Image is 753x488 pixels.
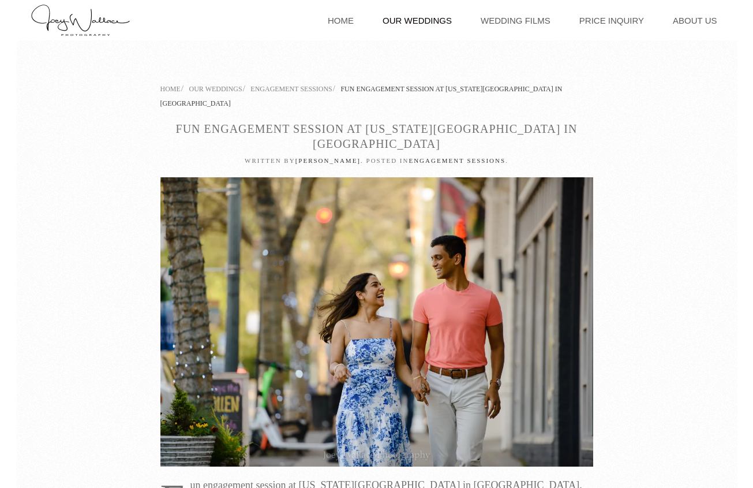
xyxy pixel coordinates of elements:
[160,156,593,166] p: Written by . Posted in .
[160,85,563,107] span: Fun Engagement Session At [US_STATE][GEOGRAPHIC_DATA] in [GEOGRAPHIC_DATA]
[160,81,593,110] nav: Breadcrumb
[189,85,242,93] a: Our Weddings
[295,157,361,164] a: [PERSON_NAME]
[250,85,332,93] a: Engagement Sessions
[160,85,181,93] a: Home
[160,121,593,151] h1: Fun Engagement Session At [US_STATE][GEOGRAPHIC_DATA] in [GEOGRAPHIC_DATA]
[409,157,505,164] a: Engagement Sessions
[160,177,593,467] img: Fun Engagement Session At Virginia Highland in Atlanta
